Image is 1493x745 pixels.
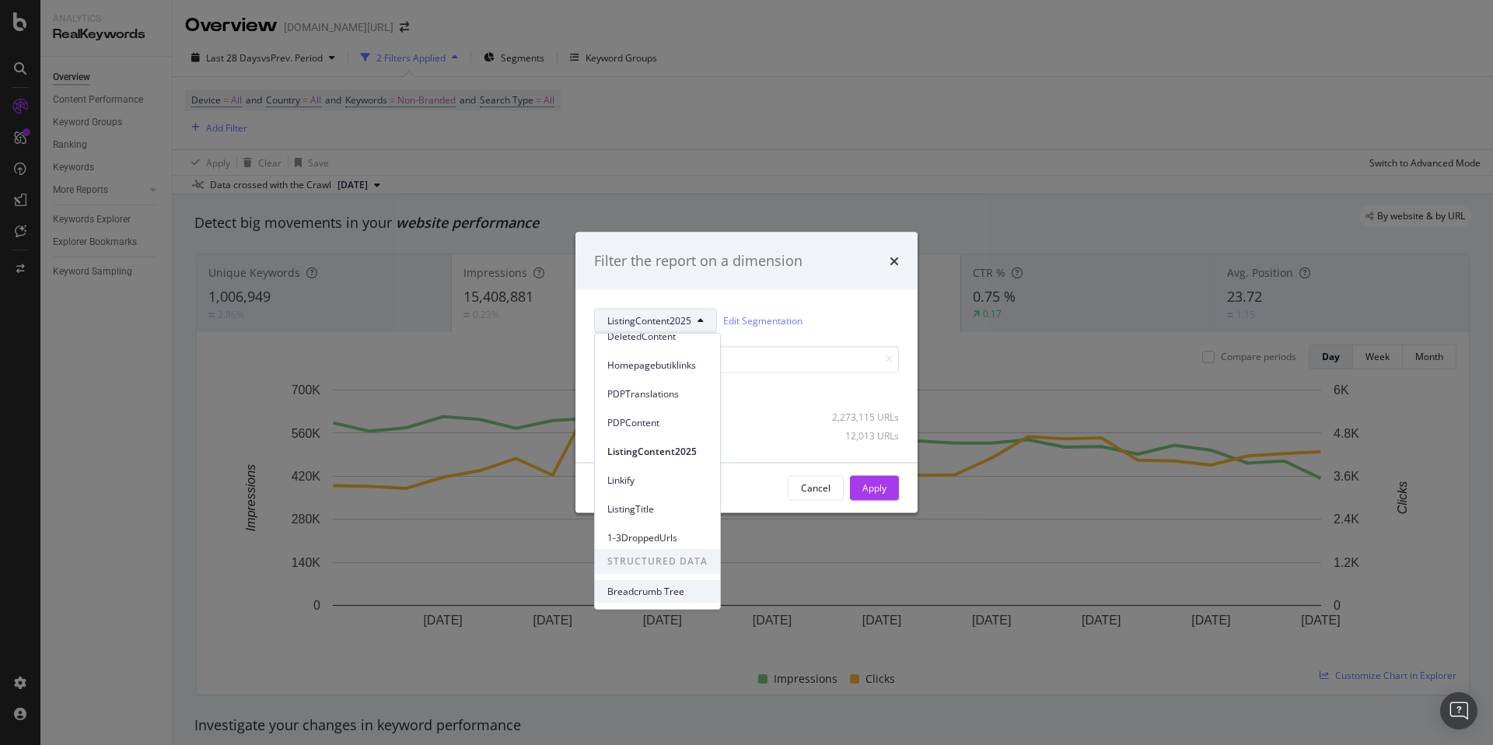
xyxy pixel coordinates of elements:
input: Search [594,345,899,372]
div: 12,013 URLs [823,429,899,442]
div: modal [575,233,918,513]
div: Cancel [801,481,830,495]
button: Apply [850,475,899,500]
span: Breadcrumb Tree [607,585,708,599]
div: Apply [862,481,886,495]
a: Edit Segmentation [723,313,802,329]
span: PDPTranslations [607,387,708,401]
span: ListingContent2025 [607,445,708,459]
div: Open Intercom Messenger [1440,692,1477,729]
span: Homepagebutiklinks [607,359,708,372]
span: ListingTitle [607,502,708,516]
span: STRUCTURED DATA [595,549,720,574]
div: Filter the report on a dimension [594,251,802,271]
div: Select all data available [594,385,899,398]
button: ListingContent2025 [594,308,717,333]
div: times [890,251,899,271]
span: DeletedContent [607,330,708,344]
div: 2,273,115 URLs [823,411,899,424]
span: 1-3DroppedUrls [607,531,708,545]
span: Linkify [607,474,708,488]
span: PDPContent [607,416,708,430]
button: Cancel [788,475,844,500]
span: ListingContent2025 [607,314,691,327]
